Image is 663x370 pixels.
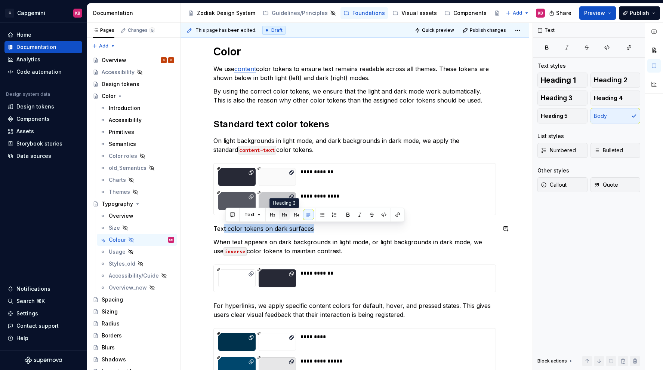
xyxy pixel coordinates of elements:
a: Storybook stories [4,138,82,150]
div: Borders [102,332,122,339]
div: Accessibility [109,116,142,124]
div: C [5,9,14,18]
button: Help [4,332,82,344]
div: Changes [128,27,155,33]
a: old_Semantics [97,162,177,174]
button: Heading 4 [590,91,641,106]
span: This page has been edited. [195,27,256,33]
a: Design tokens [90,78,177,90]
button: Publish [619,6,660,20]
div: Overview_new [109,284,147,291]
a: Documentation [4,41,82,53]
div: Blurs [102,344,115,351]
a: Data sources [4,150,82,162]
a: Primitives [97,126,177,138]
a: Zodiak Design System [185,7,258,19]
div: Colour [109,236,126,244]
div: Block actions [537,356,574,366]
span: Heading 1 [541,76,576,84]
div: KB [169,236,173,244]
div: Typography [102,200,133,208]
div: Components [453,9,487,17]
a: Charts [97,174,177,186]
div: Documentation [93,9,177,17]
div: Other styles [537,167,569,174]
a: Assets [4,125,82,137]
button: Callout [537,177,588,192]
div: Block actions [537,358,567,364]
a: Radius [90,318,177,330]
a: Accessibility [90,66,177,78]
button: Add [503,8,531,18]
div: G [163,56,165,64]
a: OverviewGG [90,54,177,66]
div: Themes [109,188,130,196]
span: Publish changes [470,27,506,33]
a: Code automation [4,66,82,78]
a: Sizing [90,306,177,318]
div: Data sources [16,152,51,160]
div: Color roles [109,152,137,160]
div: Foundations [352,9,385,17]
span: Heading 5 [541,112,568,120]
div: Shadows [102,356,126,363]
div: Settings [16,310,38,317]
div: Color [102,92,115,100]
div: Charts [109,176,126,184]
button: Notifications [4,283,82,295]
p: By using the correct color tokens, we ensure that the light and dark mode work automatically. Thi... [213,87,496,105]
a: Usage [97,246,177,258]
div: Pages [93,27,114,33]
button: CCapgeminiKB [1,5,85,21]
div: Zodiak Design System [197,9,255,17]
div: G [170,56,172,64]
p: On light backgrounds in light mode, and dark backgrounds in dark mode, we apply the standard colo... [213,136,496,154]
div: Help [16,334,28,342]
div: Analytics [16,56,40,63]
button: Contact support [4,320,82,332]
a: Size [97,222,177,234]
a: Accessibility [97,114,177,126]
a: Contact us [491,7,534,19]
div: Semantics [109,140,136,148]
span: Add [99,43,108,49]
span: Publish [630,9,649,17]
a: Introduction [97,102,177,114]
p: Text color tokens on dark surfaces [213,224,496,233]
div: Overview [109,212,133,220]
a: Overview [97,210,177,222]
code: content-text [238,146,276,155]
span: Preview [584,9,605,17]
div: Page tree [185,6,502,21]
p: For hyperlinks, we apply specific content colors for default, hover, and pressed states. This giv... [213,301,496,319]
span: Add [513,10,522,16]
div: Storybook stories [16,140,62,147]
div: Guidelines/Principles [272,9,328,17]
div: old_Semantics [109,164,147,172]
svg: Supernova Logo [25,357,62,364]
a: Accessibility/Guide [97,270,177,282]
code: inverse [223,247,247,256]
a: Components [441,7,490,19]
a: Overview_new [97,282,177,294]
button: Search ⌘K [4,295,82,307]
button: Text [241,210,264,220]
a: Borders [90,330,177,342]
button: Add [90,41,118,51]
div: KB [538,10,543,16]
button: Heading 1 [537,73,588,88]
div: Code automation [16,68,62,76]
button: Preview [579,6,616,20]
button: Heading 5 [537,108,588,123]
div: Notifications [16,285,50,293]
div: Home [16,31,31,39]
a: Color [90,90,177,102]
div: Assets [16,128,34,135]
div: Heading 3 [269,198,299,208]
div: Design tokens [16,103,54,110]
span: Heading 3 [541,94,573,102]
div: Usage [109,248,126,256]
a: Spacing [90,294,177,306]
div: Size [109,224,120,232]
